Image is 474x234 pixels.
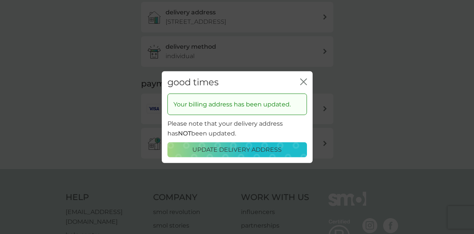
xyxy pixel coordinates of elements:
[167,120,283,137] span: Please note that your delivery address has been updated.
[192,145,282,154] p: update delivery address
[300,79,307,86] button: close
[167,142,307,157] button: update delivery address
[167,77,219,88] h2: good times
[178,130,191,137] strong: NOT
[173,100,291,109] p: Your billing address has been updated.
